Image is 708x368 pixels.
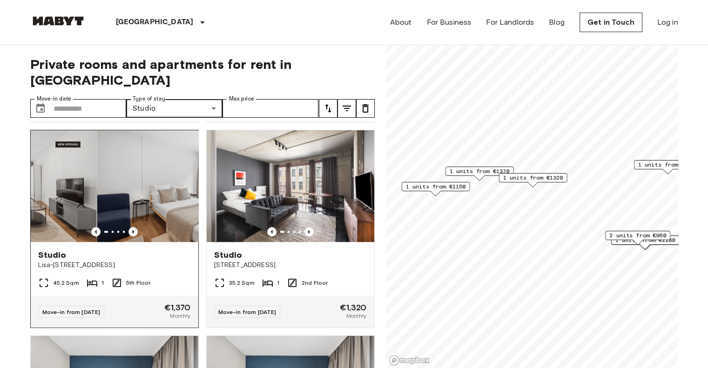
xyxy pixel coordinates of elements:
[503,174,563,182] span: 1 units from €1320
[401,182,470,196] div: Map marker
[101,279,104,287] span: 1
[638,161,698,169] span: 1 units from €1100
[164,303,191,312] span: €1,370
[486,17,534,28] a: For Landlords
[609,231,666,240] span: 2 units from €960
[445,167,513,181] div: Map marker
[499,173,567,187] div: Map marker
[53,279,79,287] span: 45.2 Sqm
[30,56,375,88] span: Private rooms and apartments for rent in [GEOGRAPHIC_DATA]
[304,227,314,236] button: Previous image
[634,160,702,174] div: Map marker
[91,227,101,236] button: Previous image
[389,355,430,366] a: Mapbox logo
[405,182,465,191] span: 1 units from €1150
[97,130,264,242] img: Marketing picture of unit DE-01-489-503-001
[346,312,366,320] span: Monthly
[126,99,223,118] div: Studio
[170,312,190,320] span: Monthly
[31,99,50,118] button: Choose date
[605,231,670,245] div: Map marker
[214,261,367,270] span: [STREET_ADDRESS]
[30,130,199,328] a: Previous imagePrevious imageStudioLisa-[STREET_ADDRESS]45.2 Sqm15th FloorMove-in from [DATE]€1,37...
[337,99,356,118] button: tune
[42,308,101,315] span: Move-in from [DATE]
[549,17,565,28] a: Blog
[356,99,375,118] button: tune
[37,95,71,103] label: Move-in date
[30,16,86,26] img: Habyt
[657,17,678,28] a: Log in
[133,95,165,103] label: Type of stay
[340,303,367,312] span: €1,320
[214,249,243,261] span: Studio
[277,279,279,287] span: 1
[207,130,374,242] img: Marketing picture of unit DE-01-049-004-01H
[302,279,328,287] span: 2nd Floor
[38,261,191,270] span: Lisa-[STREET_ADDRESS]
[229,95,254,103] label: Max price
[390,17,412,28] a: About
[218,308,276,315] span: Move-in from [DATE]
[580,13,642,32] a: Get in Touch
[229,279,255,287] span: 35.2 Sqm
[116,17,194,28] p: [GEOGRAPHIC_DATA]
[126,279,150,287] span: 5th Floor
[267,227,276,236] button: Previous image
[128,227,138,236] button: Previous image
[449,167,509,175] span: 1 units from €1370
[38,249,67,261] span: Studio
[319,99,337,118] button: tune
[206,130,375,328] a: Marketing picture of unit DE-01-049-004-01HPrevious imagePrevious imageStudio[STREET_ADDRESS]35.2...
[615,236,675,244] span: 1 units from €1280
[426,17,471,28] a: For Business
